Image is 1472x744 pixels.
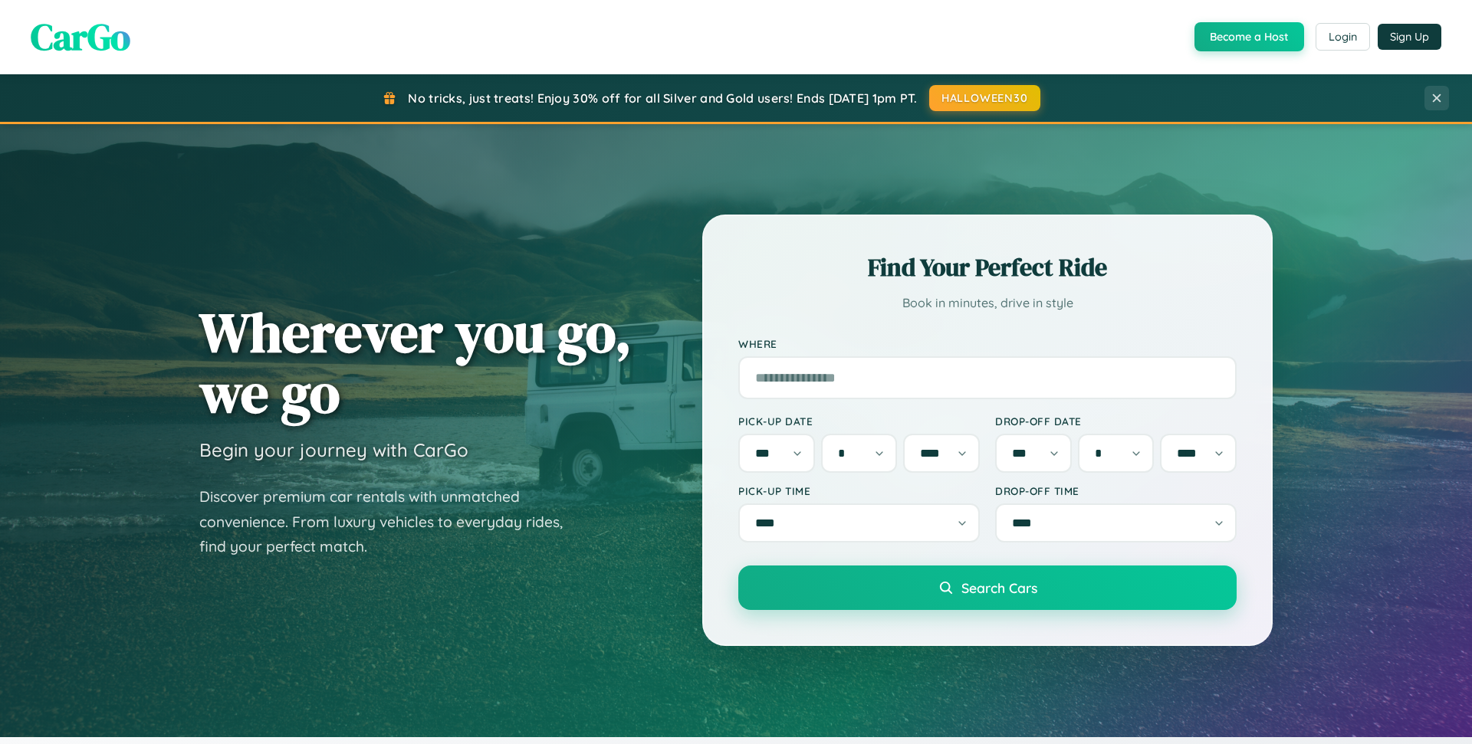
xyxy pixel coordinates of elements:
[199,438,468,461] h3: Begin your journey with CarGo
[199,484,583,559] p: Discover premium car rentals with unmatched convenience. From luxury vehicles to everyday rides, ...
[738,484,980,497] label: Pick-up Time
[738,292,1237,314] p: Book in minutes, drive in style
[1316,23,1370,51] button: Login
[31,11,130,62] span: CarGo
[929,85,1040,111] button: HALLOWEEN30
[738,251,1237,284] h2: Find Your Perfect Ride
[995,484,1237,497] label: Drop-off Time
[995,415,1237,428] label: Drop-off Date
[199,302,632,423] h1: Wherever you go, we go
[1194,22,1304,51] button: Become a Host
[1378,24,1441,50] button: Sign Up
[738,415,980,428] label: Pick-up Date
[961,579,1037,596] span: Search Cars
[738,337,1237,350] label: Where
[738,565,1237,610] button: Search Cars
[408,90,917,106] span: No tricks, just treats! Enjoy 30% off for all Silver and Gold users! Ends [DATE] 1pm PT.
